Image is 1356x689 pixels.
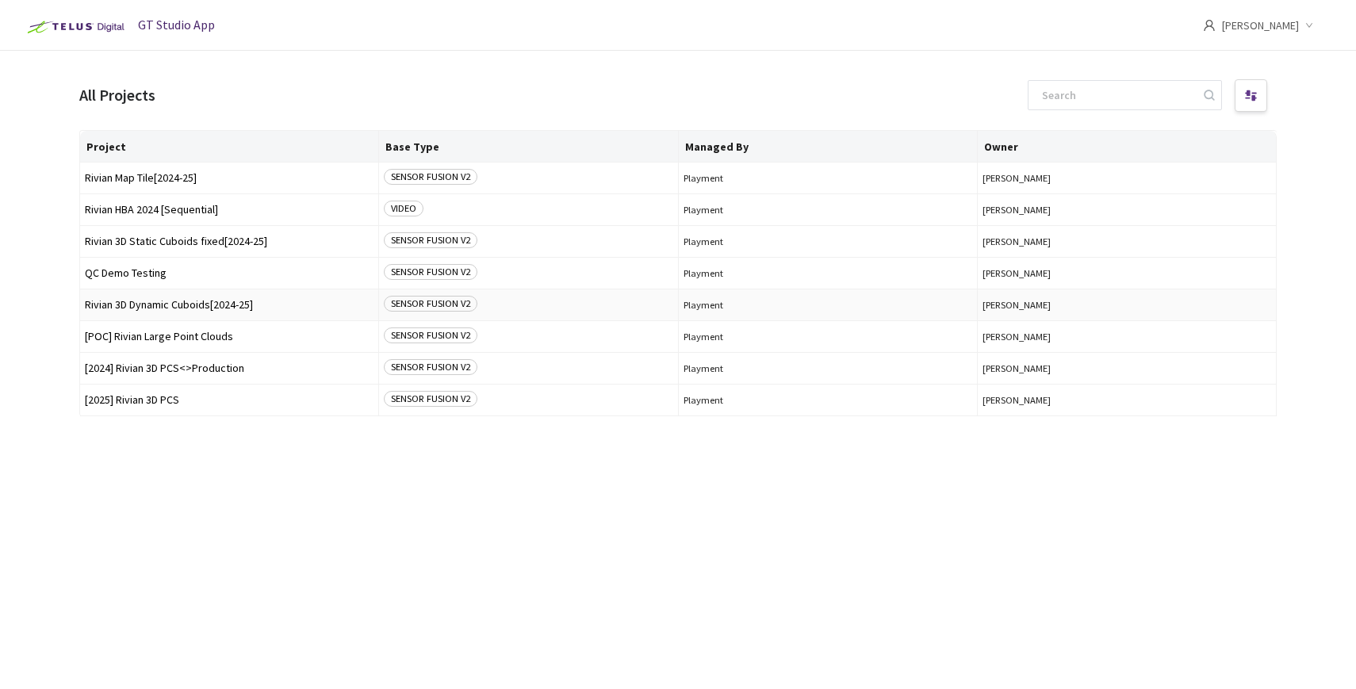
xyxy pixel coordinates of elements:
span: SENSOR FUSION V2 [384,232,477,248]
span: Playment [684,172,972,184]
span: Playment [684,331,972,343]
span: QC Demo Testing [85,267,373,279]
span: SENSOR FUSION V2 [384,327,477,343]
img: Telus [19,14,129,40]
button: [PERSON_NAME] [983,267,1271,279]
span: Rivian Map Tile[2024-25] [85,172,373,184]
span: SENSOR FUSION V2 [384,391,477,407]
input: Search [1032,81,1201,109]
button: [PERSON_NAME] [983,204,1271,216]
th: Managed By [679,131,978,163]
span: down [1305,21,1313,29]
span: Playment [684,362,972,374]
button: [PERSON_NAME] [983,394,1271,406]
div: All Projects [79,84,155,107]
span: [2024] Rivian 3D PCS<>Production [85,362,373,374]
span: Rivian HBA 2024 [Sequential] [85,204,373,216]
button: [PERSON_NAME] [983,235,1271,247]
span: Playment [684,299,972,311]
span: VIDEO [384,201,423,216]
span: [2025] Rivian 3D PCS [85,394,373,406]
span: SENSOR FUSION V2 [384,264,477,280]
span: SENSOR FUSION V2 [384,296,477,312]
button: [PERSON_NAME] [983,331,1271,343]
button: [PERSON_NAME] [983,362,1271,374]
th: Project [80,131,379,163]
span: Rivian 3D Dynamic Cuboids[2024-25] [85,299,373,311]
span: [POC] Rivian Large Point Clouds [85,331,373,343]
span: GT Studio App [138,17,215,33]
span: Playment [684,394,972,406]
span: SENSOR FUSION V2 [384,169,477,185]
span: Playment [684,204,972,216]
th: Owner [978,131,1277,163]
span: user [1203,19,1216,32]
button: [PERSON_NAME] [983,172,1271,184]
span: SENSOR FUSION V2 [384,359,477,375]
button: [PERSON_NAME] [983,299,1271,311]
span: Playment [684,267,972,279]
span: Rivian 3D Static Cuboids fixed[2024-25] [85,235,373,247]
span: Playment [684,235,972,247]
th: Base Type [379,131,678,163]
